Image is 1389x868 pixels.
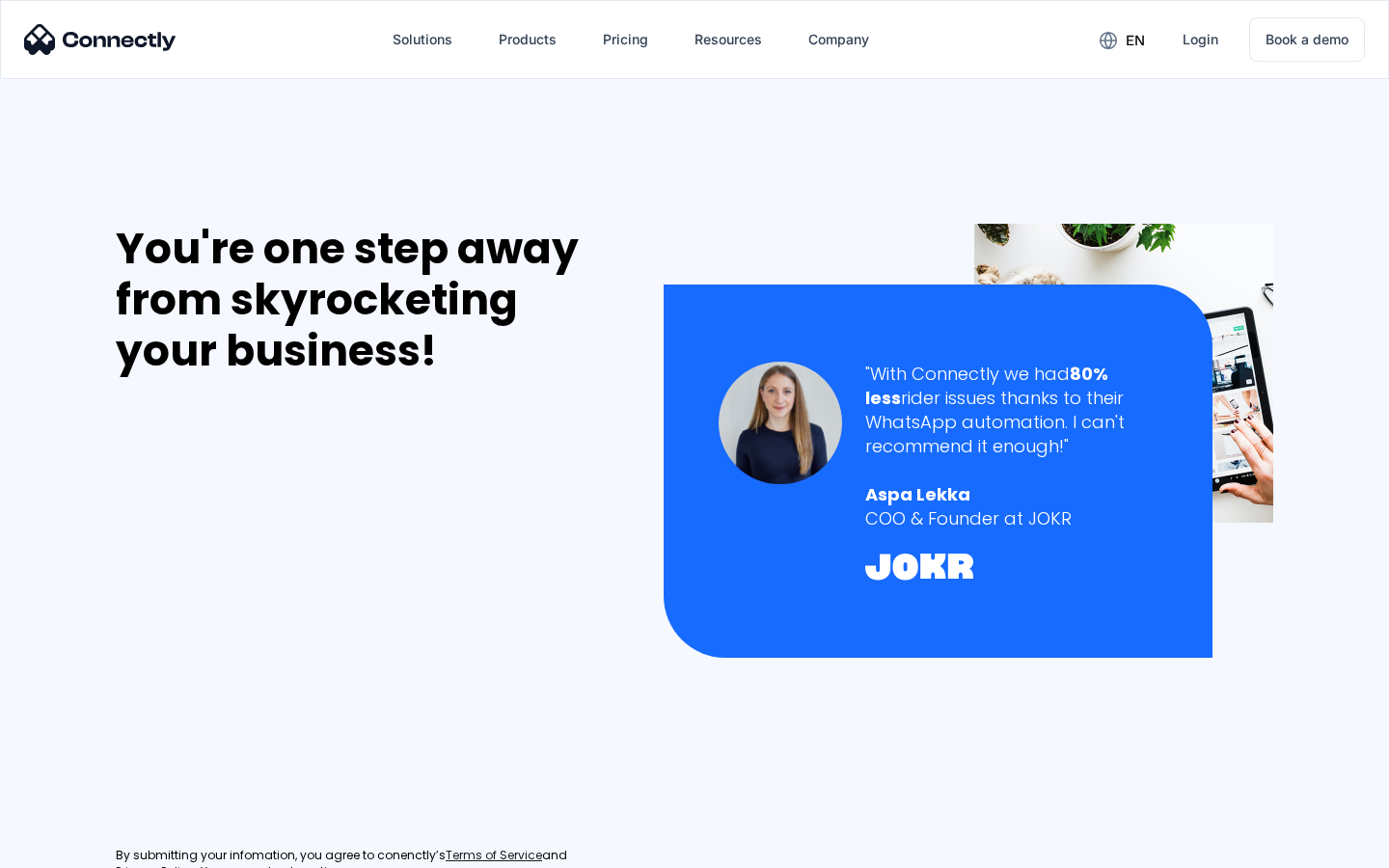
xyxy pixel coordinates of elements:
[808,26,869,53] div: Company
[1126,27,1145,54] div: en
[116,399,405,825] iframe: Form 0
[865,482,970,506] strong: Aspa Lekka
[116,224,623,376] div: You're one step away from skyrocketing your business!
[19,834,116,861] aside: Language selected: English
[393,26,452,53] div: Solutions
[587,16,664,63] a: Pricing
[1183,26,1218,53] div: Login
[865,506,1157,530] div: COO & Founder at JOKR
[499,26,557,53] div: Products
[603,26,648,53] div: Pricing
[865,362,1108,410] strong: 80% less
[446,848,542,864] a: Terms of Service
[39,834,116,861] ul: Language list
[865,362,1157,459] div: "With Connectly we had rider issues thanks to their WhatsApp automation. I can't recommend it eno...
[1249,17,1365,62] a: Book a demo
[1167,16,1234,63] a: Login
[24,24,177,55] img: Connectly Logo
[694,26,762,53] div: Resources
